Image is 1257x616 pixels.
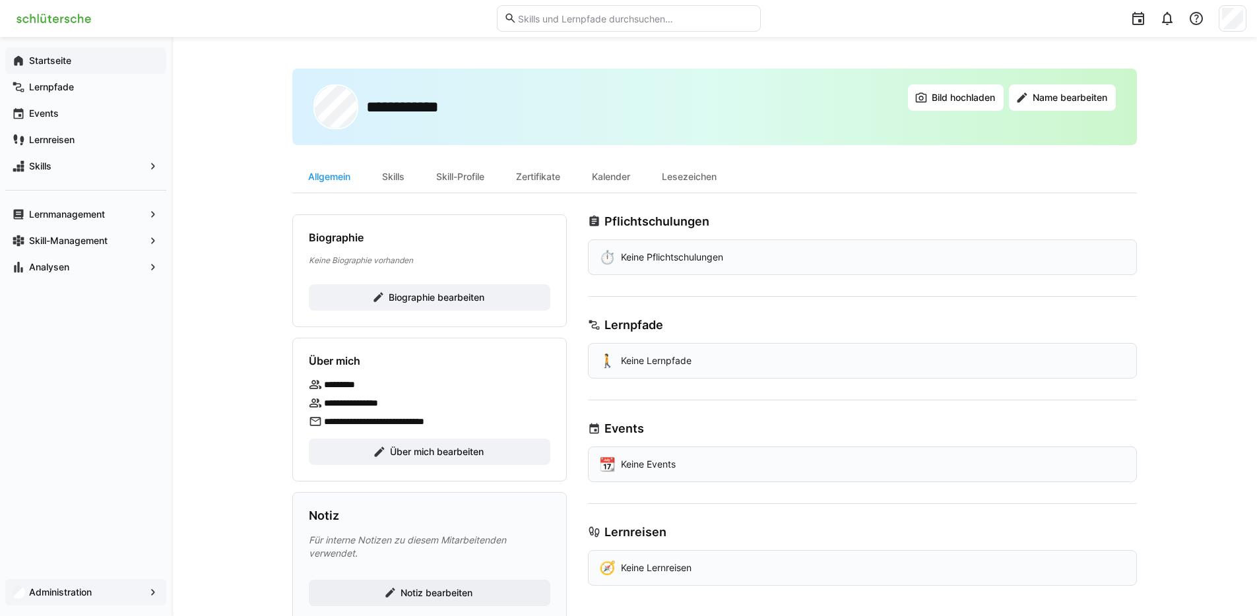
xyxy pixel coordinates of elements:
div: 🚶 [599,354,616,367]
input: Skills und Lernpfade durchsuchen… [517,13,753,24]
p: Für interne Notizen zu diesem Mitarbeitenden verwendet. [309,534,550,560]
div: Zertifikate [500,161,576,193]
p: Keine Biographie vorhanden [309,255,550,266]
span: Bild hochladen [930,91,997,104]
h3: Pflichtschulungen [604,214,709,229]
div: Allgemein [292,161,366,193]
h3: Events [604,421,644,436]
div: Kalender [576,161,646,193]
button: Name bearbeiten [1009,84,1116,111]
h3: Lernpfade [604,318,663,332]
div: ⏱️ [599,251,616,264]
span: Name bearbeiten [1031,91,1109,104]
h3: Notiz [309,508,339,523]
p: Keine Events [621,458,676,471]
span: Notiz bearbeiten [399,586,474,600]
span: Biographie bearbeiten [387,291,486,304]
span: Über mich bearbeiten [388,445,486,458]
div: Lesezeichen [646,161,732,193]
div: 📆 [599,458,616,471]
div: Skills [366,161,420,193]
p: Keine Lernpfade [621,354,692,367]
button: Bild hochladen [908,84,1004,111]
p: Keine Lernreisen [621,561,692,574]
h4: Über mich [309,354,360,367]
div: Skill-Profile [420,161,500,193]
h4: Biographie [309,231,364,244]
button: Biographie bearbeiten [309,284,550,311]
button: Über mich bearbeiten [309,439,550,465]
p: Keine Pflichtschulungen [621,251,723,264]
div: 🧭 [599,561,616,574]
h3: Lernreisen [604,525,666,539]
button: Notiz bearbeiten [309,580,550,606]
